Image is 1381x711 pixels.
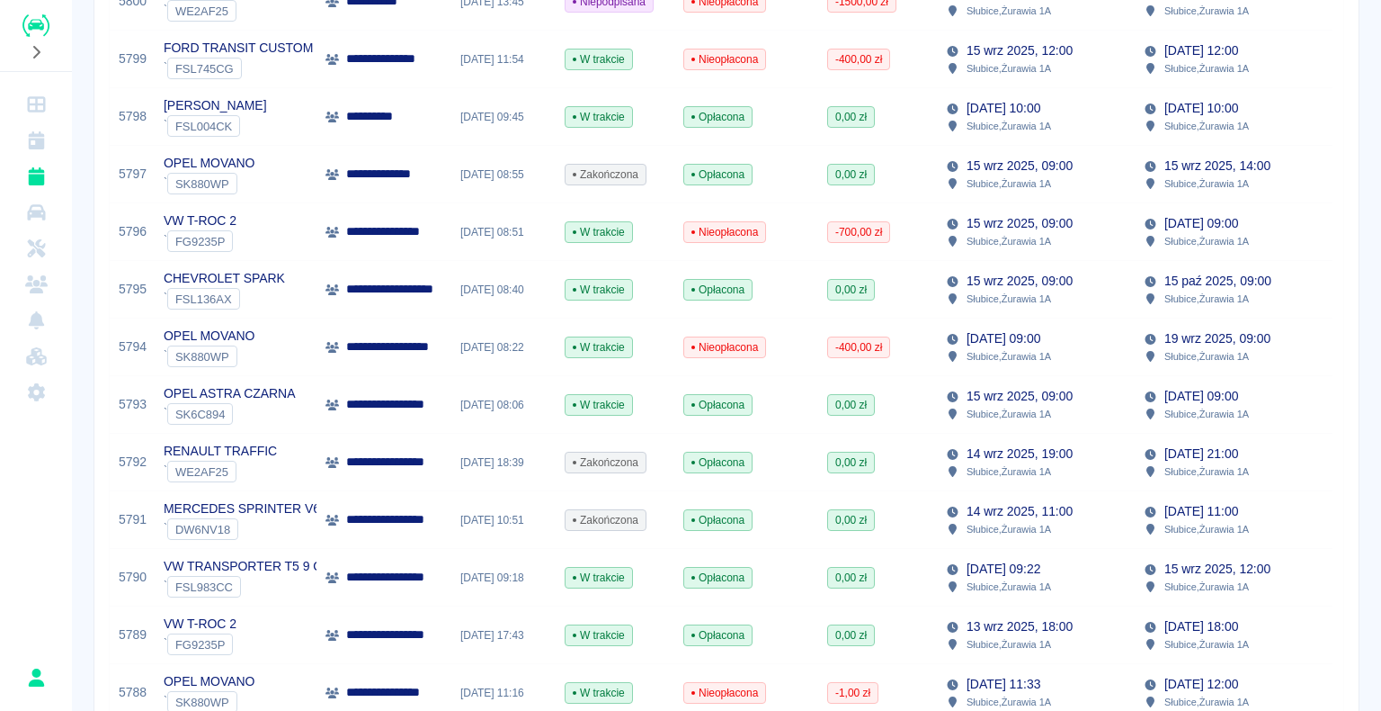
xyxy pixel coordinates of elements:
[451,549,556,607] div: [DATE] 09:18
[566,109,632,125] span: W trakcie
[684,397,752,413] span: Opłacona
[168,580,240,594] span: FSL983CC
[967,175,1051,192] p: Słubice , Żurawia 1A
[451,146,556,203] div: [DATE] 08:55
[1164,272,1271,291] p: 15 paź 2025, 09:00
[828,109,874,125] span: 0,00 zł
[967,41,1073,60] p: 15 wrz 2025, 12:00
[1164,406,1249,422] p: Słubice , Żurawia 1A
[164,518,320,540] div: `
[828,166,874,183] span: 0,00 zł
[164,327,254,346] p: OPEL MOVANO
[967,617,1073,636] p: 13 wrz 2025, 18:00
[164,634,236,655] div: `
[684,454,752,471] span: Opłacona
[164,230,236,252] div: `
[566,224,632,240] span: W trakcie
[119,453,147,472] a: 5792
[967,291,1051,307] p: Słubice , Żurawia 1A
[566,512,646,528] span: Zakończona
[967,233,1051,249] p: Słubice , Żurawia 1A
[164,39,313,58] p: FORD TRANSIT CUSTOM
[164,58,313,79] div: `
[828,570,874,586] span: 0,00 zł
[7,230,65,266] a: Serwisy
[684,512,752,528] span: Opłacona
[164,269,285,288] p: CHEVROLET SPARK
[168,4,236,18] span: WE2AF25
[967,560,1040,579] p: [DATE] 09:22
[1164,445,1238,463] p: [DATE] 21:00
[684,282,752,298] span: Opłacona
[684,224,765,240] span: Nieopłacona
[119,395,147,414] a: 5793
[1164,214,1238,233] p: [DATE] 09:00
[164,403,295,425] div: `
[164,115,267,137] div: `
[566,627,632,643] span: W trakcie
[967,636,1051,652] p: Słubice , Żurawia 1A
[828,512,874,528] span: 0,00 zł
[164,442,277,461] p: RENAULT TRAFFIC
[1164,636,1249,652] p: Słubice , Żurawia 1A
[1164,502,1238,521] p: [DATE] 11:00
[164,499,320,518] p: MERCEDES SPRINTER V6
[828,685,878,701] span: -1,00 zł
[1164,157,1270,175] p: 15 wrz 2025, 14:00
[967,329,1040,348] p: [DATE] 09:00
[1164,291,1249,307] p: Słubice , Żurawia 1A
[164,461,277,482] div: `
[967,157,1073,175] p: 15 wrz 2025, 09:00
[164,615,236,634] p: VW T-ROC 2
[1164,233,1249,249] p: Słubice , Żurawia 1A
[967,214,1073,233] p: 15 wrz 2025, 09:00
[119,165,147,184] a: 5797
[828,224,889,240] span: -700,00 zł
[1164,560,1270,579] p: 15 wrz 2025, 12:00
[967,463,1051,480] p: Słubice , Żurawia 1A
[684,685,765,701] span: Nieopłacona
[967,445,1073,463] p: 14 wrz 2025, 19:00
[828,397,874,413] span: 0,00 zł
[22,14,49,37] img: Renthelp
[119,625,147,644] a: 5789
[164,346,254,367] div: `
[1164,41,1238,60] p: [DATE] 12:00
[119,222,147,241] a: 5796
[967,694,1051,710] p: Słubice , Żurawia 1A
[1164,329,1270,348] p: 19 wrz 2025, 09:00
[828,627,874,643] span: 0,00 zł
[1164,521,1249,537] p: Słubice , Żurawia 1A
[828,454,874,471] span: 0,00 zł
[168,696,236,709] span: SK880WP
[168,350,236,364] span: SK880WP
[684,166,752,183] span: Opłacona
[7,374,65,410] a: Ustawienia
[7,122,65,158] a: Kalendarz
[967,99,1040,118] p: [DATE] 10:00
[451,607,556,664] div: [DATE] 17:43
[967,406,1051,422] p: Słubice , Żurawia 1A
[1164,387,1238,406] p: [DATE] 09:00
[119,568,147,587] a: 5790
[967,272,1073,291] p: 15 wrz 2025, 09:00
[828,51,889,67] span: -400,00 zł
[119,510,147,529] a: 5791
[967,579,1051,595] p: Słubice , Żurawia 1A
[168,408,232,421] span: SK6C894
[7,194,65,230] a: Flota
[451,203,556,261] div: [DATE] 08:51
[967,60,1051,76] p: Słubice , Żurawia 1A
[684,109,752,125] span: Opłacona
[7,158,65,194] a: Rezerwacje
[451,261,556,319] div: [DATE] 08:40
[684,570,752,586] span: Opłacona
[119,683,147,702] a: 5788
[1164,175,1249,192] p: Słubice , Żurawia 1A
[1164,579,1249,595] p: Słubice , Żurawia 1A
[684,627,752,643] span: Opłacona
[566,397,632,413] span: W trakcie
[119,337,147,356] a: 5794
[451,491,556,549] div: [DATE] 10:51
